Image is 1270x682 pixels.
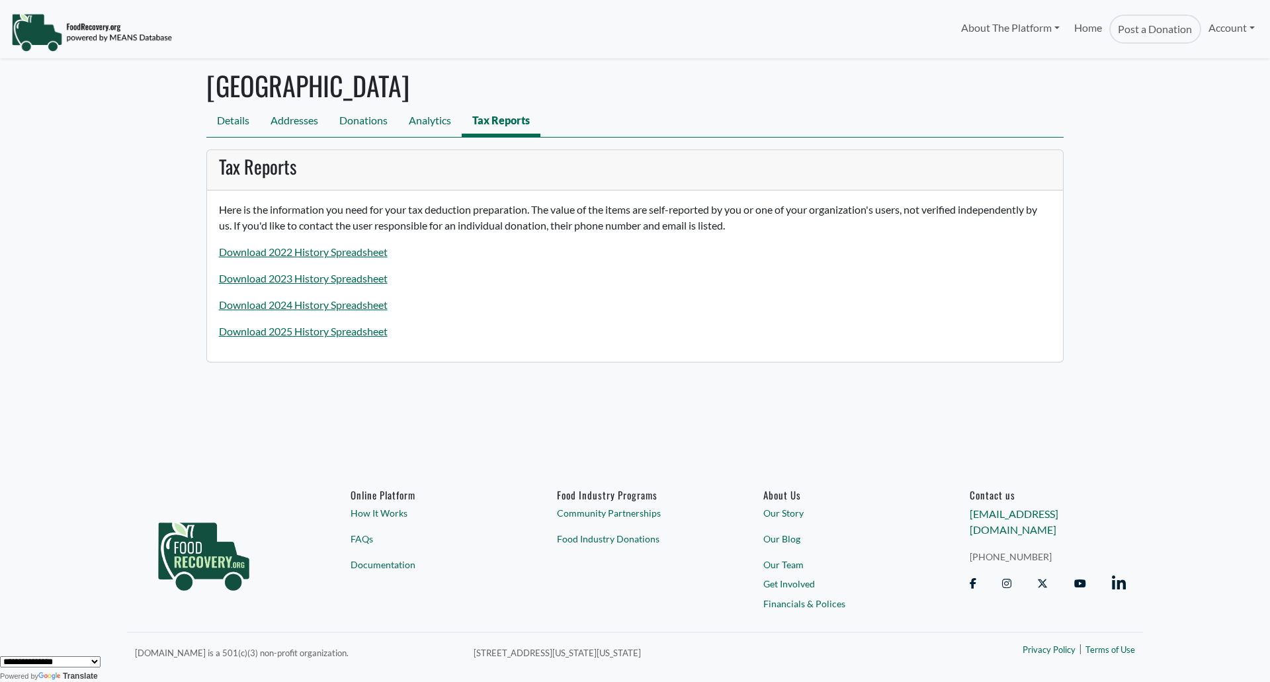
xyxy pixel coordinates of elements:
[557,507,713,521] a: Community Partnerships
[219,245,388,258] a: Download 2022 History Spreadsheet
[219,272,388,284] a: Download 2023 History Spreadsheet
[219,325,388,337] a: Download 2025 History Spreadsheet
[135,644,458,660] p: [DOMAIN_NAME] is a 501(c)(3) non-profit organization.
[557,532,713,546] a: Food Industry Donations
[206,107,260,137] a: Details
[144,489,263,615] img: food_recovery_green_logo-76242d7a27de7ed26b67be613a865d9c9037ba317089b267e0515145e5e51427.png
[1085,644,1135,658] a: Terms of Use
[557,489,713,501] h6: Food Industry Programs
[1023,644,1076,658] a: Privacy Policy
[763,507,919,521] a: Our Story
[206,69,1064,101] h1: [GEOGRAPHIC_DATA]
[351,558,507,572] a: Documentation
[970,489,1126,501] h6: Contact us
[763,597,919,611] a: Financials & Polices
[970,550,1126,564] a: [PHONE_NUMBER]
[1201,15,1262,41] a: Account
[1067,15,1109,44] a: Home
[219,298,388,311] a: Download 2024 History Spreadsheet
[351,489,507,501] h6: Online Platform
[763,558,919,572] a: Our Team
[398,107,462,137] a: Analytics
[38,672,63,681] img: Google Translate
[474,644,881,660] p: [STREET_ADDRESS][US_STATE][US_STATE]
[219,202,1052,234] p: Here is the information you need for your tax deduction preparation. The value of the items are s...
[763,489,919,501] a: About Us
[351,507,507,521] a: How It Works
[462,107,540,137] a: Tax Reports
[38,671,98,681] a: Translate
[219,155,1052,178] h3: Tax Reports
[970,508,1058,536] a: [EMAIL_ADDRESS][DOMAIN_NAME]
[763,577,919,591] a: Get Involved
[953,15,1066,41] a: About The Platform
[329,107,398,137] a: Donations
[260,107,329,137] a: Addresses
[1079,641,1082,657] span: |
[11,13,172,52] img: NavigationLogo_FoodRecovery-91c16205cd0af1ed486a0f1a7774a6544ea792ac00100771e7dd3ec7c0e58e41.png
[351,532,507,546] a: FAQs
[1109,15,1201,44] a: Post a Donation
[763,532,919,546] a: Our Blog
